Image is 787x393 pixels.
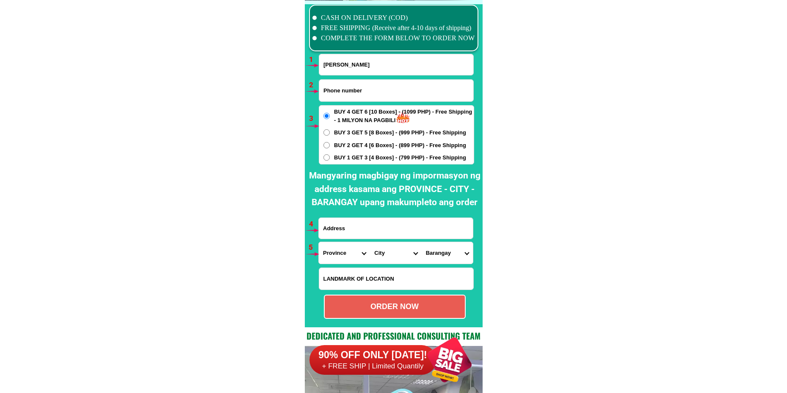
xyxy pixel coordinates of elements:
h6: + FREE SHIP | Limited Quantily [309,362,436,371]
h6: 5 [309,242,318,253]
span: BUY 4 GET 6 [10 Boxes] - (1099 PHP) - Free Shipping - 1 MILYON NA PAGBILI [334,108,474,124]
select: Select province [319,242,370,264]
h6: 90% OFF ONLY [DATE]! [309,349,436,362]
h6: 4 [309,219,319,230]
input: Input full_name [319,54,473,75]
input: BUY 1 GET 3 [4 Boxes] - (799 PHP) - Free Shipping [323,154,330,161]
span: BUY 2 GET 4 [6 Boxes] - (899 PHP) - Free Shipping [334,141,466,150]
h2: Dedicated and professional consulting team [305,329,483,342]
input: BUY 4 GET 6 [10 Boxes] - (1099 PHP) - Free Shipping - 1 MILYON NA PAGBILI [323,113,330,119]
input: BUY 2 GET 4 [6 Boxes] - (899 PHP) - Free Shipping [323,142,330,148]
input: BUY 3 GET 5 [8 Boxes] - (999 PHP) - Free Shipping [323,129,330,136]
select: Select district [370,242,421,264]
span: BUY 1 GET 3 [4 Boxes] - (799 PHP) - Free Shipping [334,153,466,162]
h2: Mangyaring magbigay ng impormasyon ng address kasama ang PROVINCE - CITY - BARANGAY upang makumpl... [307,169,483,209]
input: Input address [319,218,473,239]
li: CASH ON DELIVERY (COD) [312,13,475,23]
h6: 1 [309,54,319,65]
div: ORDER NOW [325,301,465,312]
li: COMPLETE THE FORM BELOW TO ORDER NOW [312,33,475,43]
input: Input phone_number [319,80,473,101]
span: BUY 3 GET 5 [8 Boxes] - (999 PHP) - Free Shipping [334,128,466,137]
input: Input LANDMARKOFLOCATION [319,268,473,290]
h6: 3 [309,113,319,124]
h6: 2 [309,80,319,91]
select: Select commune [422,242,473,264]
li: FREE SHIPPING (Receive after 4-10 days of shipping) [312,23,475,33]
